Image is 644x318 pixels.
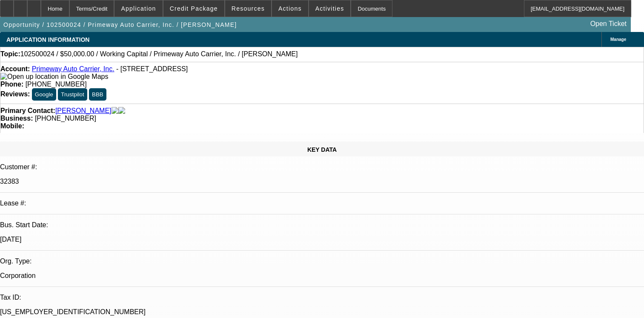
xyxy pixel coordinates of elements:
img: linkedin-icon.png [118,107,125,115]
a: [PERSON_NAME] [55,107,112,115]
img: facebook-icon.png [112,107,118,115]
button: Activities [309,0,351,17]
strong: Phone: [0,81,23,88]
span: Resources [232,5,265,12]
a: View Google Maps [0,73,108,80]
span: Manage [610,37,626,42]
button: Application [114,0,162,17]
button: Google [32,88,56,101]
a: Open Ticket [587,17,630,31]
strong: Topic: [0,50,20,58]
span: 102500024 / $50,000.00 / Working Capital / Primeway Auto Carrier, Inc. / [PERSON_NAME] [20,50,298,58]
button: Actions [272,0,308,17]
button: Trustpilot [58,88,87,101]
a: Primeway Auto Carrier, Inc. [32,65,114,72]
span: - [STREET_ADDRESS] [116,65,188,72]
img: Open up location in Google Maps [0,73,108,81]
button: Resources [225,0,271,17]
strong: Reviews: [0,90,30,98]
strong: Primary Contact: [0,107,55,115]
button: Credit Package [163,0,224,17]
span: Opportunity / 102500024 / Primeway Auto Carrier, Inc. / [PERSON_NAME] [3,21,237,28]
span: Credit Package [170,5,218,12]
span: KEY DATA [307,146,337,153]
button: BBB [89,88,106,101]
span: APPLICATION INFORMATION [6,36,89,43]
strong: Business: [0,115,33,122]
span: [PHONE_NUMBER] [26,81,87,88]
span: [PHONE_NUMBER] [35,115,96,122]
strong: Mobile: [0,122,24,130]
span: Actions [278,5,302,12]
span: Activities [315,5,344,12]
span: Application [121,5,156,12]
strong: Account: [0,65,30,72]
